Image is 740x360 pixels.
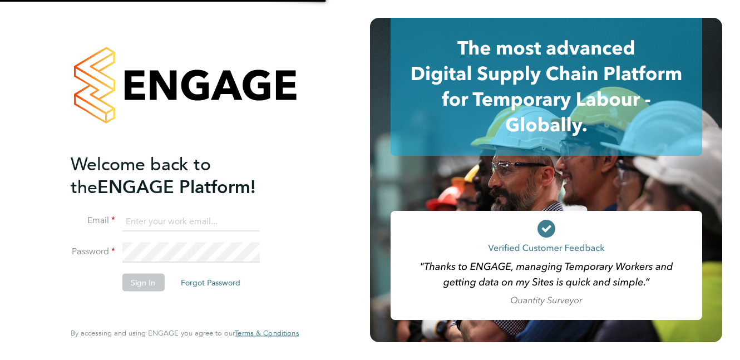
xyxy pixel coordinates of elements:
[71,153,211,198] span: Welcome back to the
[71,152,288,198] h2: ENGAGE Platform!
[235,329,299,338] a: Terms & Conditions
[172,274,249,292] button: Forgot Password
[122,211,259,231] input: Enter your work email...
[71,328,299,338] span: By accessing and using ENGAGE you agree to our
[235,328,299,338] span: Terms & Conditions
[71,215,115,226] label: Email
[71,246,115,258] label: Password
[122,274,164,292] button: Sign In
